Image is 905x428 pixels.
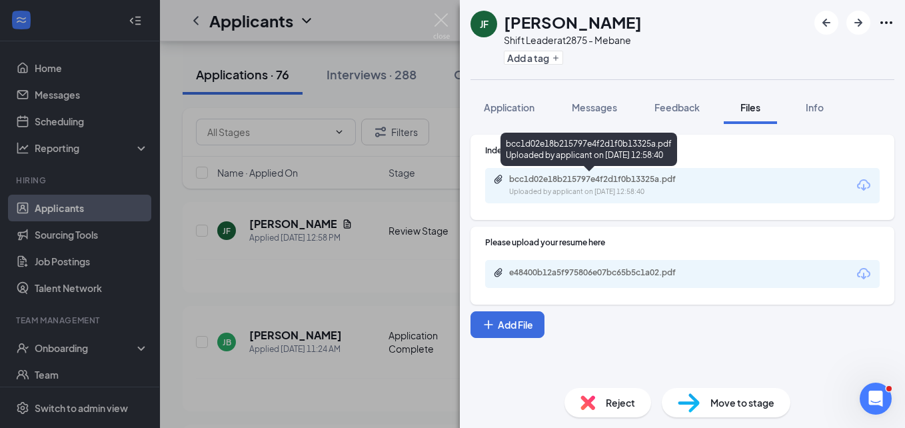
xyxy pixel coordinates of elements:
div: bcc1d02e18b215797e4f2d1f0b13325a.pdf Uploaded by applicant on [DATE] 12:58:40 [500,133,677,166]
h1: [PERSON_NAME] [504,11,642,33]
span: Application [484,101,534,113]
div: e48400b12a5f975806e07bc65b5c1a02.pdf [509,267,696,278]
svg: ArrowRight [850,15,866,31]
svg: ArrowLeftNew [818,15,834,31]
div: JF [480,17,488,31]
button: Add FilePlus [470,311,544,338]
iframe: Intercom live chat [860,383,892,415]
svg: Plus [552,54,560,62]
span: Messages [572,101,617,113]
svg: Paperclip [493,267,504,278]
span: Reject [606,395,635,410]
span: Files [740,101,760,113]
span: Info [806,101,824,113]
div: bcc1d02e18b215797e4f2d1f0b13325a.pdf [509,174,696,185]
a: Paperclipbcc1d02e18b215797e4f2d1f0b13325a.pdfUploaded by applicant on [DATE] 12:58:40 [493,174,709,197]
svg: Download [856,266,872,282]
svg: Ellipses [878,15,894,31]
div: Uploaded by applicant on [DATE] 12:58:40 [509,187,709,197]
svg: Plus [482,318,495,331]
button: PlusAdd a tag [504,51,563,65]
svg: Paperclip [493,174,504,185]
span: Move to stage [710,395,774,410]
svg: Download [856,177,872,193]
div: Please upload your resume here [485,237,880,248]
button: ArrowRight [846,11,870,35]
a: Paperclipe48400b12a5f975806e07bc65b5c1a02.pdf [493,267,709,280]
button: ArrowLeftNew [814,11,838,35]
div: Indeed Resume [485,145,880,156]
span: Feedback [654,101,700,113]
div: Shift Leader at 2875 - Mebane [504,33,642,47]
